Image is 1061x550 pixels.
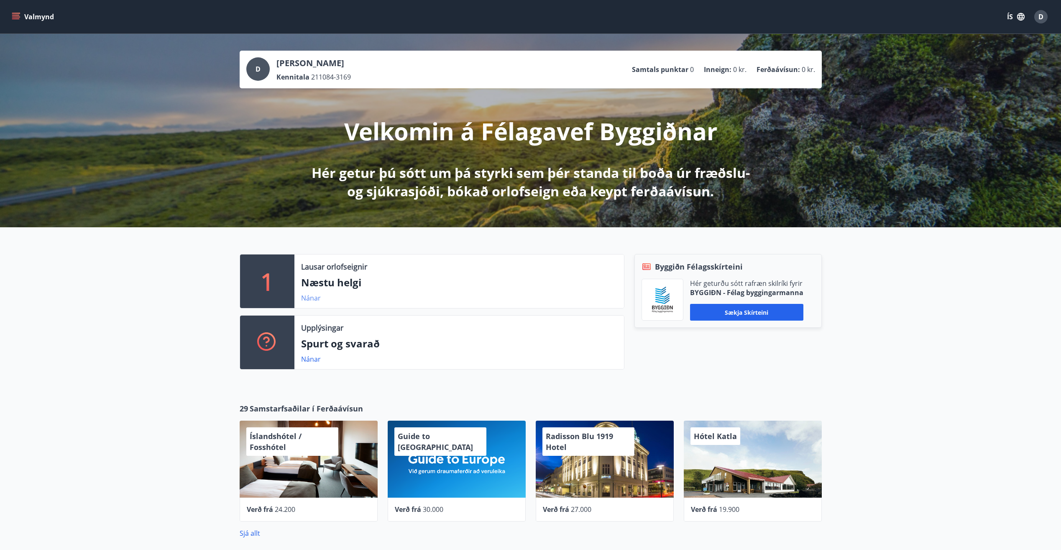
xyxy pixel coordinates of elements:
span: 27.000 [571,505,591,514]
p: [PERSON_NAME] [276,57,351,69]
span: Radisson Blu 1919 Hotel [546,431,613,452]
p: Hér getur þú sótt um þá styrki sem þér standa til boða úr fræðslu- og sjúkrasjóði, bókað orlofsei... [310,164,752,200]
p: Spurt og svarað [301,337,617,351]
button: menu [10,9,57,24]
p: Samtals punktar [632,65,688,74]
span: Samstarfsaðilar í Ferðaávísun [250,403,363,414]
span: 19.900 [719,505,739,514]
span: Íslandshótel / Fosshótel [250,431,302,452]
span: 29 [240,403,248,414]
a: Nánar [301,355,321,364]
span: 30.000 [423,505,443,514]
span: D [256,64,261,74]
p: Upplýsingar [301,322,343,333]
button: ÍS [1002,9,1029,24]
span: Byggiðn Félagsskírteini [655,261,743,272]
span: Guide to [GEOGRAPHIC_DATA] [398,431,473,452]
p: BYGGIÐN - Félag byggingarmanna [690,288,803,297]
img: BKlGVmlTW1Qrz68WFGMFQUcXHWdQd7yePWMkvn3i.png [648,285,677,314]
span: Verð frá [691,505,717,514]
span: 0 [690,65,694,74]
button: D [1031,7,1051,27]
span: 211084-3169 [311,72,351,82]
a: Sjá allt [240,529,260,538]
span: Verð frá [247,505,273,514]
span: 0 kr. [802,65,815,74]
span: Hótel Katla [694,431,737,441]
span: Verð frá [543,505,569,514]
p: Inneign : [704,65,731,74]
span: 0 kr. [733,65,747,74]
a: Nánar [301,293,321,303]
p: Velkomin á Félagavef Byggiðnar [344,115,717,147]
span: D [1038,12,1043,21]
p: Ferðaávísun : [757,65,800,74]
span: 24.200 [275,505,295,514]
p: Kennitala [276,72,309,82]
span: Verð frá [395,505,421,514]
p: Lausar orlofseignir [301,261,367,272]
p: 1 [261,265,274,297]
button: Sækja skírteini [690,304,803,321]
p: Hér geturðu sótt rafræn skilríki fyrir [690,279,803,288]
p: Næstu helgi [301,275,617,290]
